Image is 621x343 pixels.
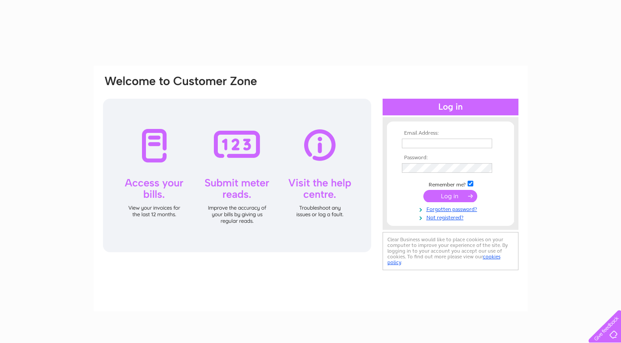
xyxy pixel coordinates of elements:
th: Email Address: [400,130,501,136]
input: Submit [423,190,477,202]
td: Remember me? [400,179,501,188]
div: Clear Business would like to place cookies on your computer to improve your experience of the sit... [383,232,518,270]
a: Forgotten password? [402,204,501,213]
th: Password: [400,155,501,161]
a: cookies policy [387,254,500,265]
a: Not registered? [402,213,501,221]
